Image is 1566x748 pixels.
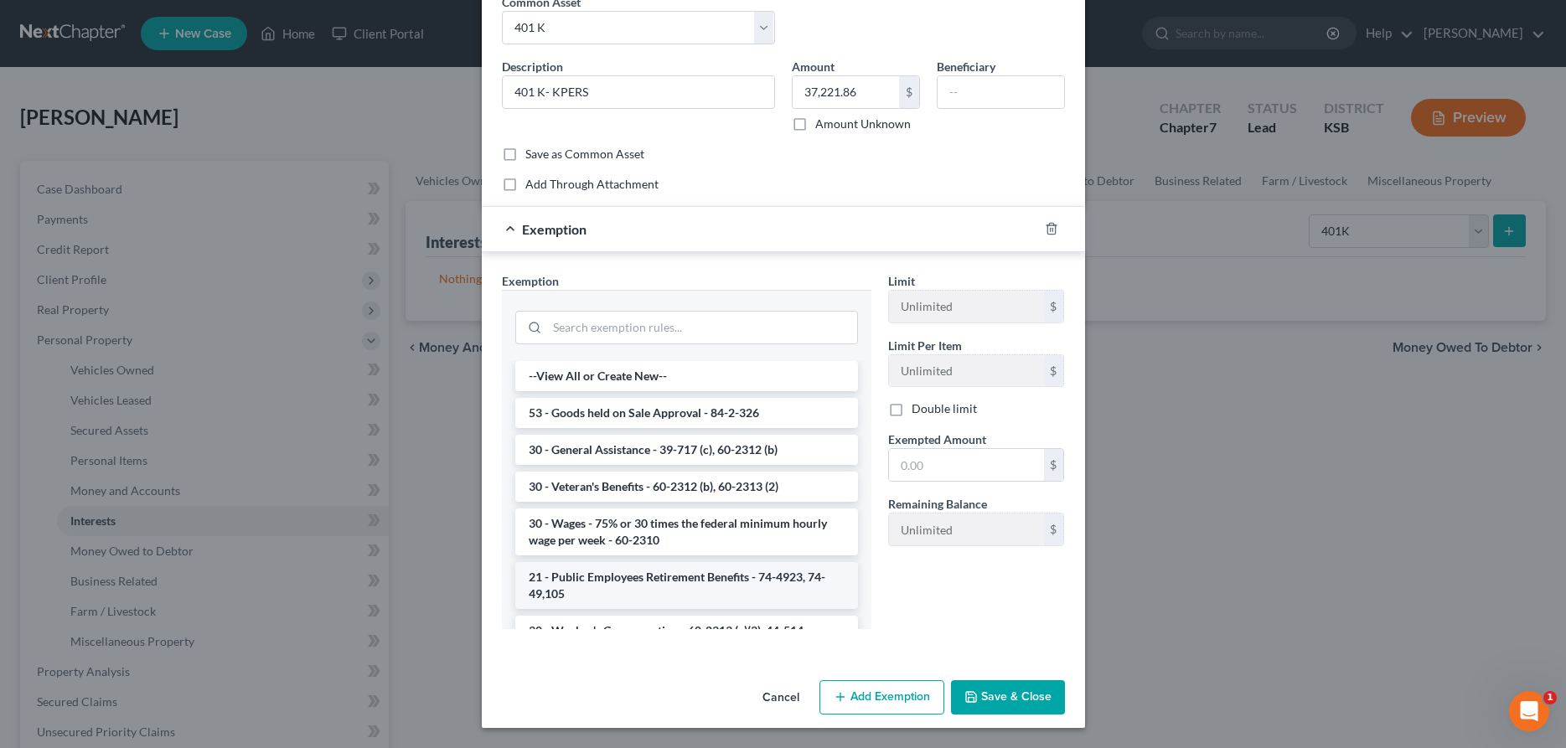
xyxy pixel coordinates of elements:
[1543,691,1557,704] span: 1
[515,508,858,555] li: 30 - Wages - 75% or 30 times the federal minimum hourly wage per week - 60-2310
[1044,291,1064,322] div: $
[502,59,563,74] span: Description
[793,76,899,108] input: 0.00
[792,58,835,75] label: Amount
[522,221,587,237] span: Exemption
[1044,513,1064,545] div: $
[515,361,858,391] li: --View All or Create New--
[889,513,1044,545] input: --
[815,116,911,132] label: Amount Unknown
[525,146,644,162] label: Save as Common Asset
[515,616,858,646] li: 30 - Worker's Compensation - 60-2313 (a)(3), 44-514
[912,400,977,417] label: Double limit
[888,495,987,513] label: Remaining Balance
[1509,691,1549,731] iframe: Intercom live chat
[515,562,858,609] li: 21 - Public Employees Retirement Benefits - 74-4923, 74-49,105
[937,58,995,75] label: Beneficiary
[888,337,962,354] label: Limit Per Item
[899,76,919,108] div: $
[515,435,858,465] li: 30 - General Assistance - 39-717 (c), 60-2312 (b)
[1044,355,1064,387] div: $
[525,176,659,193] label: Add Through Attachment
[888,432,986,446] span: Exempted Amount
[938,76,1064,108] input: --
[749,682,813,715] button: Cancel
[515,398,858,428] li: 53 - Goods held on Sale Approval - 84-2-326
[951,680,1065,715] button: Save & Close
[889,355,1044,387] input: --
[819,680,944,715] button: Add Exemption
[1044,449,1064,481] div: $
[889,291,1044,322] input: --
[889,449,1044,481] input: 0.00
[502,274,559,288] span: Exemption
[503,76,774,108] input: Describe...
[515,472,858,502] li: 30 - Veteran's Benefits - 60-2312 (b), 60-2313 (2)
[888,274,915,288] span: Limit
[547,312,857,343] input: Search exemption rules...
